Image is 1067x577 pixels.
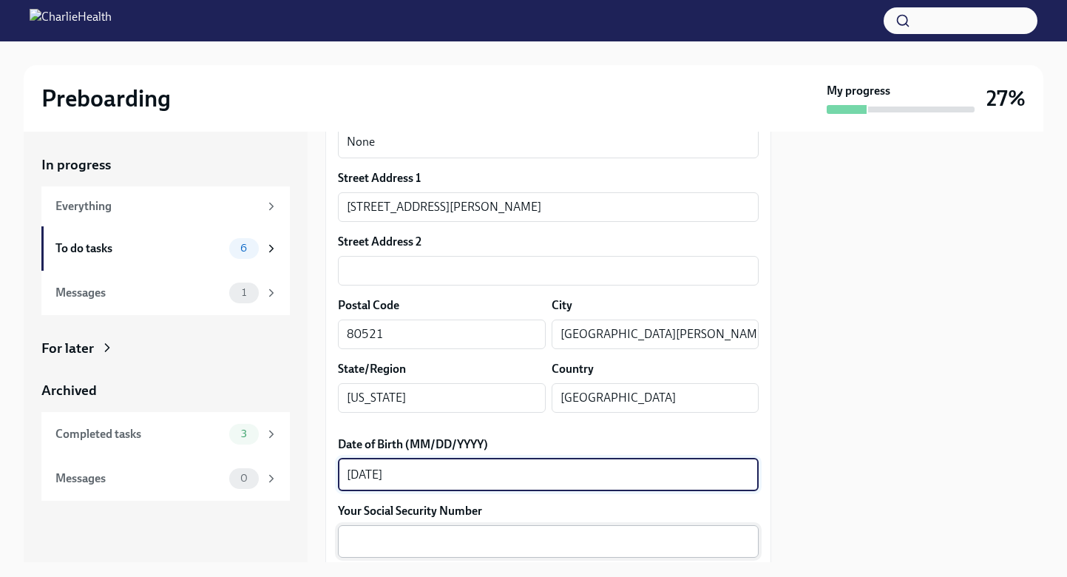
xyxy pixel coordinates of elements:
[41,271,290,315] a: Messages1
[338,234,421,250] label: Street Address 2
[986,85,1026,112] h3: 27%
[41,84,171,113] h2: Preboarding
[552,361,594,377] label: Country
[55,240,223,257] div: To do tasks
[55,198,259,215] div: Everything
[41,339,290,358] a: For later
[41,381,290,400] a: Archived
[41,155,290,175] a: In progress
[338,361,406,377] label: State/Region
[41,339,94,358] div: For later
[347,133,750,151] textarea: None
[347,466,750,484] textarea: [DATE]
[55,285,223,301] div: Messages
[55,426,223,442] div: Completed tasks
[552,297,572,314] label: City
[338,297,399,314] label: Postal Code
[338,503,759,519] label: Your Social Security Number
[231,243,256,254] span: 6
[41,456,290,501] a: Messages0
[41,226,290,271] a: To do tasks6
[338,170,421,186] label: Street Address 1
[30,9,112,33] img: CharlieHealth
[41,186,290,226] a: Everything
[41,412,290,456] a: Completed tasks3
[338,436,759,453] label: Date of Birth (MM/DD/YYYY)
[233,287,255,298] span: 1
[232,428,256,439] span: 3
[827,83,890,99] strong: My progress
[231,473,257,484] span: 0
[55,470,223,487] div: Messages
